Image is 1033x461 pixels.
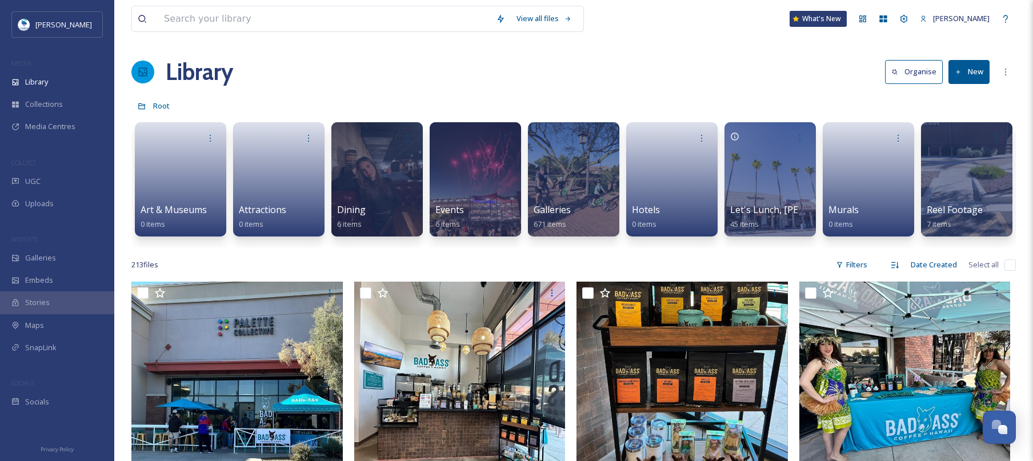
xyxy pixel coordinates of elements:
a: Reel Footage7 items [927,205,983,229]
div: Date Created [905,254,963,276]
span: 0 items [632,219,656,229]
img: download.jpeg [18,19,30,30]
input: Search your library [158,6,490,31]
button: New [948,60,990,83]
span: Attractions [239,203,286,216]
button: Open Chat [983,411,1016,444]
a: Let's Lunch, [PERSON_NAME]! Pass45 items [730,205,881,229]
span: UGC [25,176,41,187]
span: Hotels [632,203,660,216]
span: 671 items [534,219,566,229]
span: 6 items [337,219,362,229]
span: Select all [968,259,999,270]
span: [PERSON_NAME] [933,13,990,23]
span: Media Centres [25,121,75,132]
span: Root [153,101,170,111]
a: Privacy Policy [41,442,74,455]
a: [PERSON_NAME] [914,7,995,30]
div: Filters [830,254,873,276]
span: Stories [25,297,50,308]
a: Root [153,99,170,113]
span: Collections [25,99,63,110]
a: What's New [790,11,847,27]
a: Events6 items [435,205,464,229]
a: Hotels0 items [632,205,660,229]
span: COLLECT [11,158,36,167]
a: Art & Museums0 items [141,205,207,229]
span: Events [435,203,464,216]
span: 0 items [828,219,853,229]
span: 45 items [730,219,759,229]
span: Dining [337,203,366,216]
a: Attractions0 items [239,205,286,229]
span: Uploads [25,198,54,209]
span: MEDIA [11,59,31,67]
span: 213 file s [131,259,158,270]
span: Reel Footage [927,203,983,216]
span: Galleries [534,203,571,216]
a: Organise [885,60,948,83]
a: View all files [511,7,578,30]
span: 6 items [435,219,460,229]
span: Galleries [25,252,56,263]
span: Library [25,77,48,87]
span: Embeds [25,275,53,286]
span: Art & Museums [141,203,207,216]
button: Organise [885,60,943,83]
span: Let's Lunch, [PERSON_NAME]! Pass [730,203,881,216]
span: 0 items [141,219,165,229]
a: Galleries671 items [534,205,571,229]
span: 7 items [927,219,951,229]
span: [PERSON_NAME] [35,19,92,30]
a: Library [166,55,233,89]
span: SOCIALS [11,379,34,387]
span: Murals [828,203,859,216]
span: Privacy Policy [41,446,74,453]
span: WIDGETS [11,235,38,243]
a: Murals0 items [828,205,859,229]
span: SnapLink [25,342,57,353]
span: Socials [25,396,49,407]
span: Maps [25,320,44,331]
span: 0 items [239,219,263,229]
a: Dining6 items [337,205,366,229]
